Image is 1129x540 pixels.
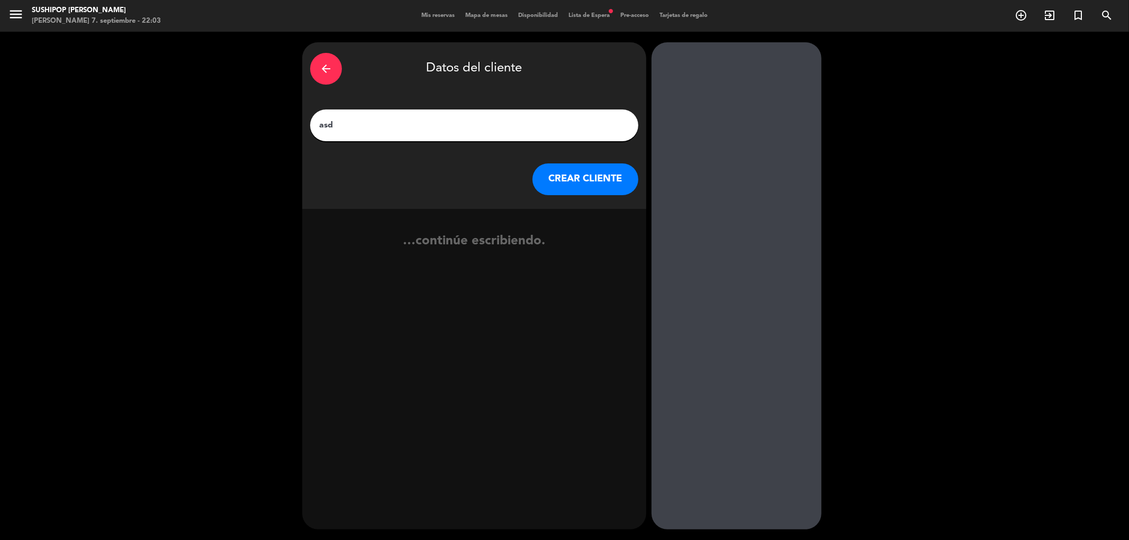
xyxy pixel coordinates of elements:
span: Mapa de mesas [460,13,513,19]
button: CREAR CLIENTE [532,163,638,195]
i: arrow_back [320,62,332,75]
i: exit_to_app [1043,9,1056,22]
span: fiber_manual_record [608,8,614,14]
span: Lista de Espera [563,13,615,19]
span: Tarjetas de regalo [654,13,713,19]
i: menu [8,6,24,22]
button: menu [8,6,24,26]
div: …continúe escribiendo. [302,231,646,271]
i: add_circle_outline [1015,9,1027,22]
span: Disponibilidad [513,13,563,19]
i: turned_in_not [1072,9,1085,22]
span: Mis reservas [416,13,460,19]
div: Datos del cliente [310,50,638,87]
input: Escriba nombre, correo electrónico o número de teléfono... [318,118,630,133]
i: search [1100,9,1113,22]
div: [PERSON_NAME] 7. septiembre - 22:03 [32,16,161,26]
div: Sushipop [PERSON_NAME] [32,5,161,16]
span: Pre-acceso [615,13,654,19]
